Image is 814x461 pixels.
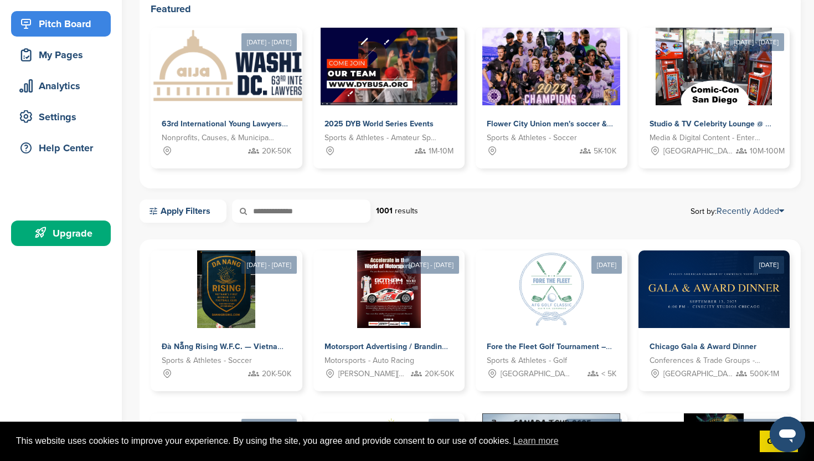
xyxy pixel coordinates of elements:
span: 1M-10M [429,145,454,157]
span: Sort by: [691,207,784,216]
div: [DATE] [429,419,459,437]
iframe: Button to launch messaging window [770,417,805,452]
div: [DATE] - [DATE] [241,419,297,437]
span: Flower City Union men's soccer & Flower City 1872 women's soccer [487,119,728,129]
span: 20K-50K [262,145,291,157]
div: [DATE] - [DATE] [404,256,459,274]
div: Upgrade [17,223,111,243]
div: Settings [17,107,111,127]
span: Sports & Athletes - Golf [487,355,567,367]
div: Analytics [17,76,111,96]
a: [DATE] Sponsorpitch & Fore the Fleet Golf Tournament – Supporting Naval Aviation Families Facing ... [476,233,627,391]
div: My Pages [17,45,111,65]
div: Help Center [17,138,111,158]
span: 500K-1M [750,368,779,380]
a: My Pages [11,42,111,68]
span: 5K-10K [594,145,616,157]
img: Sponsorpitch & [513,250,590,328]
img: Sponsorpitch & [321,28,457,105]
a: Pitch Board [11,11,111,37]
span: 2025 DYB World Series Events [324,119,434,129]
a: learn more about cookies [512,433,560,449]
a: [DATE] Sponsorpitch & Chicago Gala & Award Dinner Conferences & Trade Groups - Politics [GEOGRAPH... [638,233,790,391]
span: [GEOGRAPHIC_DATA], [GEOGRAPHIC_DATA] [663,368,734,380]
span: results [395,206,418,216]
div: [DATE] - [DATE] [729,419,784,437]
a: Sponsorpitch & Flower City Union men's soccer & Flower City 1872 women's soccer Sports & Athletes... [476,28,627,168]
h2: Featured [151,1,790,17]
span: [GEOGRAPHIC_DATA], [GEOGRAPHIC_DATA] [501,368,571,380]
a: [DATE] - [DATE] Sponsorpitch & Đà Nẵng Rising W.F.C. — Vietnam’s First Women-Led Football Club Sp... [151,233,302,391]
span: Nonprofits, Causes, & Municipalities - Professional Development [162,132,275,144]
a: Analytics [11,73,111,99]
a: [DATE] - [DATE] Sponsorpitch & 63rd International Young Lawyers' Congress Nonprofits, Causes, & M... [151,10,302,168]
div: Pitch Board [17,14,111,34]
a: Sponsorpitch & 2025 DYB World Series Events Sports & Athletes - Amateur Sports Leagues 1M-10M [313,28,465,168]
a: Apply Filters [140,199,226,223]
span: Motorsports - Auto Racing [324,355,414,367]
span: [GEOGRAPHIC_DATA], [GEOGRAPHIC_DATA] [663,145,734,157]
div: [DATE] [591,256,622,274]
a: Settings [11,104,111,130]
span: Sports & Athletes - Amateur Sports Leagues [324,132,437,144]
div: [DATE] - [DATE] [566,419,622,437]
span: Motorsport Advertising / Branding Opportunity [324,342,491,351]
span: 63rd International Young Lawyers' Congress [162,119,320,129]
div: [DATE] [754,256,784,274]
span: 20K-50K [262,368,291,380]
span: < 5K [601,368,616,380]
span: 10M-100M [750,145,785,157]
span: Media & Digital Content - Entertainment [650,132,763,144]
div: [DATE] - [DATE] [241,256,297,274]
a: Help Center [11,135,111,161]
span: Sports & Athletes - Soccer [162,355,252,367]
a: [DATE] - [DATE] Sponsorpitch & Studio & TV Celebrity Lounge @ Comic-Con [GEOGRAPHIC_DATA]. Over 3... [638,10,790,168]
img: Sponsorpitch & [151,28,370,105]
div: [DATE] - [DATE] [729,33,784,51]
span: Chicago Gala & Award Dinner [650,342,756,351]
a: Recently Added [717,206,784,217]
img: Sponsorpitch & [197,250,255,328]
img: Sponsorpitch & [357,250,421,328]
a: dismiss cookie message [760,431,798,453]
div: [DATE] - [DATE] [241,33,297,51]
a: Upgrade [11,221,111,246]
span: Đà Nẵng Rising W.F.C. — Vietnam’s First Women-Led Football Club [162,342,403,351]
strong: 1001 [376,206,393,216]
span: Conferences & Trade Groups - Politics [650,355,763,367]
a: [DATE] - [DATE] Sponsorpitch & Motorsport Advertising / Branding Opportunity Motorsports - Auto R... [313,233,465,391]
img: Sponsorpitch & [656,28,772,105]
span: [PERSON_NAME][GEOGRAPHIC_DATA][PERSON_NAME], [GEOGRAPHIC_DATA], [GEOGRAPHIC_DATA], [GEOGRAPHIC_DA... [338,368,409,380]
span: 20K-50K [425,368,454,380]
span: This website uses cookies to improve your experience. By using the site, you agree and provide co... [16,433,751,449]
span: Sports & Athletes - Soccer [487,132,577,144]
img: Sponsorpitch & [482,28,620,105]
